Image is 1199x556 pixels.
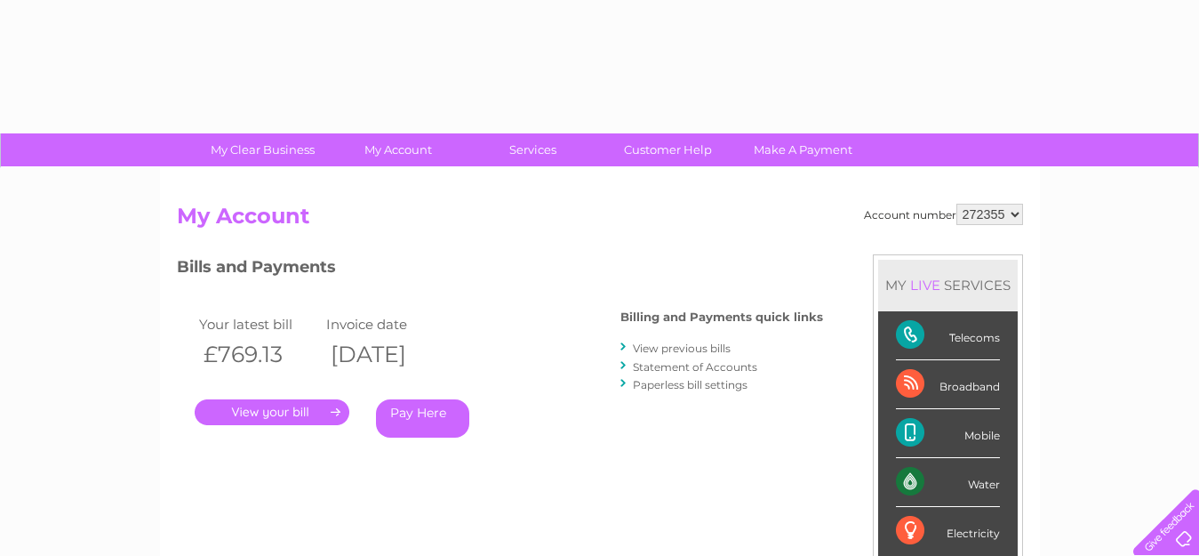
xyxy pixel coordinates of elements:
td: Invoice date [322,312,450,336]
td: Your latest bill [195,312,323,336]
a: My Clear Business [189,133,336,166]
a: Services [460,133,606,166]
div: LIVE [907,277,944,294]
a: Statement of Accounts [633,360,757,374]
div: Water [896,458,1000,507]
th: [DATE] [322,336,450,373]
a: Make A Payment [730,133,876,166]
div: Electricity [896,507,1000,556]
div: Account number [864,204,1023,225]
div: Mobile [896,409,1000,458]
a: Paperless bill settings [633,378,747,391]
h2: My Account [177,204,1023,238]
a: . [195,399,349,425]
a: Pay Here [376,399,469,438]
a: Customer Help [595,133,741,166]
div: Broadband [896,360,1000,409]
a: View previous bills [633,342,731,355]
th: £769.13 [195,336,323,373]
div: Telecoms [896,311,1000,360]
h3: Bills and Payments [177,254,823,286]
div: MY SERVICES [878,260,1018,310]
h4: Billing and Payments quick links [620,310,823,324]
a: My Account [324,133,471,166]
